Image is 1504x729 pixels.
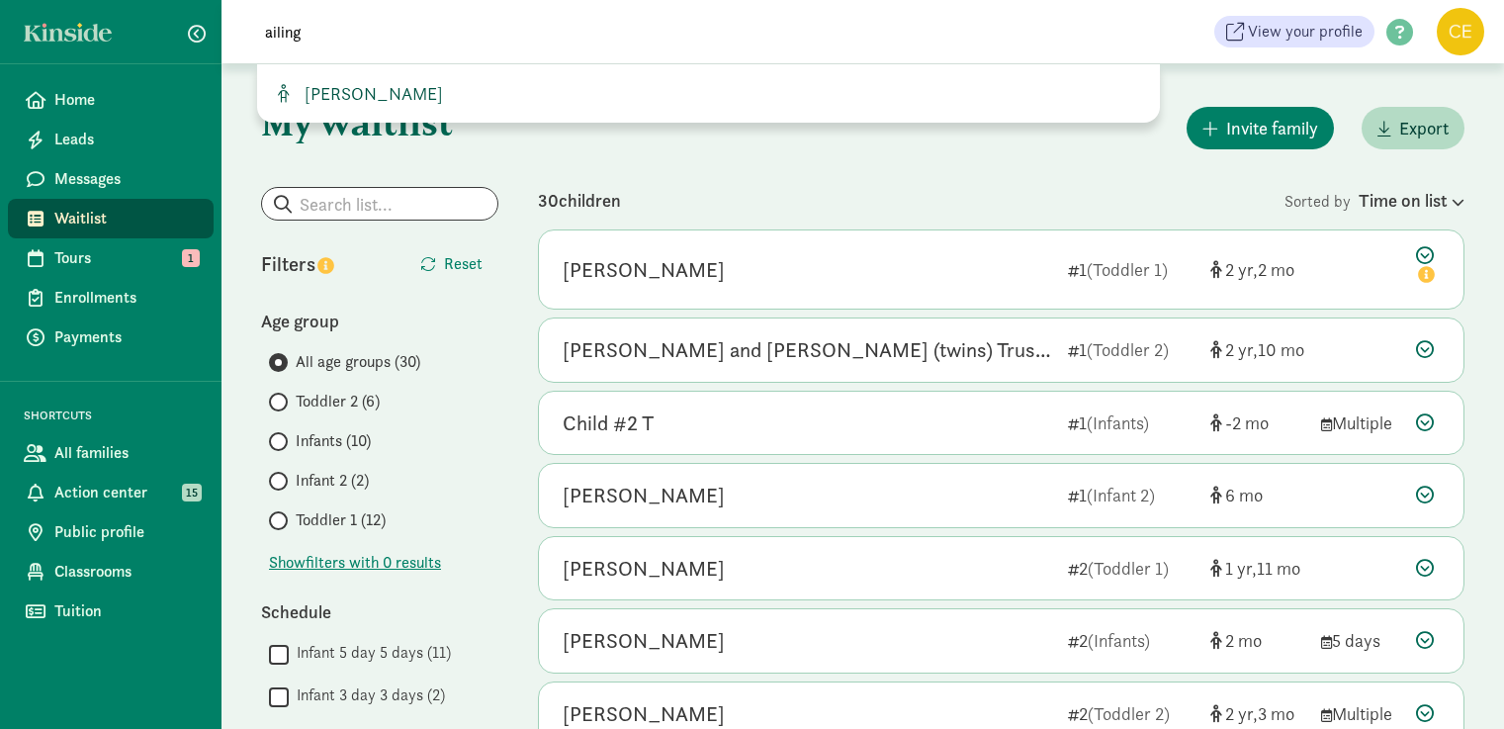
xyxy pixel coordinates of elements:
span: Export [1399,115,1449,141]
a: Action center 15 [8,473,214,512]
span: 2 [1225,338,1258,361]
span: Toddler 2 (6) [296,390,380,413]
a: Tuition [8,592,214,631]
span: Leads [54,128,198,151]
input: Search for a family, child or location [253,12,808,51]
span: Waitlist [54,207,198,230]
div: Age group [261,308,498,334]
div: Elsie Mae Schmeisser [563,254,725,286]
div: Schedule [261,598,498,625]
span: All families [54,441,198,465]
div: [object Object] [1210,627,1305,654]
span: Invite family [1226,115,1318,141]
span: Messages [54,167,198,191]
div: Ailing Martino [563,625,725,657]
span: (Toddler 1) [1087,258,1168,281]
span: 1 [182,249,200,267]
span: Show filters with 0 results [269,551,441,575]
div: [object Object] [1210,256,1305,283]
div: [object Object] [1210,700,1305,727]
span: Toddler 1 (12) [296,508,386,532]
div: 5 days [1321,627,1400,654]
span: 2 [1225,258,1258,281]
div: Sorted by [1284,187,1464,214]
span: Infants (10) [296,429,371,453]
span: (Infant 2) [1087,484,1155,506]
span: 2 [1225,702,1258,725]
span: Action center [54,481,198,504]
div: 2 [1068,555,1194,582]
span: 10 [1258,338,1304,361]
input: Search list... [262,188,497,220]
button: Showfilters with 0 results [269,551,441,575]
h1: My waitlist [261,103,498,142]
div: Jordi Mckimmy [563,553,725,585]
div: Time on list [1359,187,1464,214]
div: [object Object] [1210,336,1305,363]
a: Public profile [8,512,214,552]
span: All age groups (30) [296,350,420,374]
span: 2 [1225,629,1262,652]
button: Reset [404,244,498,284]
div: 30 children [538,187,1284,214]
span: Public profile [54,520,198,544]
span: 11 [1257,557,1300,580]
a: View your profile [1214,16,1374,47]
span: 6 [1225,484,1263,506]
span: Tuition [54,599,198,623]
label: Infant 3 day 3 days (2) [289,683,445,707]
span: (Infants) [1088,629,1150,652]
div: 2 [1068,700,1194,727]
div: 1 [1068,482,1194,508]
div: Multiple [1321,410,1400,436]
label: Infant 5 day 5 days (11) [289,641,451,665]
div: Clara and Margot (twins) Trusty/Ross [563,334,1052,366]
div: [object Object] [1210,555,1305,582]
span: (Toddler 1) [1088,557,1169,580]
span: Infant 2 (2) [296,469,369,493]
span: Classrooms [54,560,198,584]
div: 1 [1068,336,1194,363]
a: Classrooms [8,552,214,592]
span: (Infants) [1087,411,1149,434]
span: -2 [1225,411,1269,434]
span: Enrollments [54,286,198,310]
a: Tours 1 [8,238,214,278]
span: 15 [182,484,202,501]
span: Payments [54,325,198,349]
div: 2 [1068,627,1194,654]
iframe: Chat Widget [1405,634,1504,729]
span: 1 [1225,557,1257,580]
div: Child #2 T [563,408,654,439]
a: Messages [8,159,214,199]
span: 3 [1258,702,1294,725]
button: Export [1362,107,1464,149]
div: Multiple [1321,700,1400,727]
span: Tours [54,246,198,270]
a: All families [8,433,214,473]
div: Maeve Chun [563,480,725,511]
span: View your profile [1248,20,1363,44]
a: Waitlist [8,199,214,238]
div: 1 [1068,410,1194,436]
a: Enrollments [8,278,214,318]
a: Home [8,80,214,120]
div: 1 [1068,256,1194,283]
a: [PERSON_NAME] [273,80,1144,107]
div: Filters [261,249,380,279]
span: (Toddler 2) [1088,702,1170,725]
span: (Toddler 2) [1087,338,1169,361]
div: [object Object] [1210,410,1305,436]
a: Leads [8,120,214,159]
span: Reset [444,252,483,276]
span: [PERSON_NAME] [297,82,443,105]
div: [object Object] [1210,482,1305,508]
span: 2 [1258,258,1294,281]
a: Payments [8,318,214,357]
button: Invite family [1187,107,1334,149]
span: Home [54,88,198,112]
